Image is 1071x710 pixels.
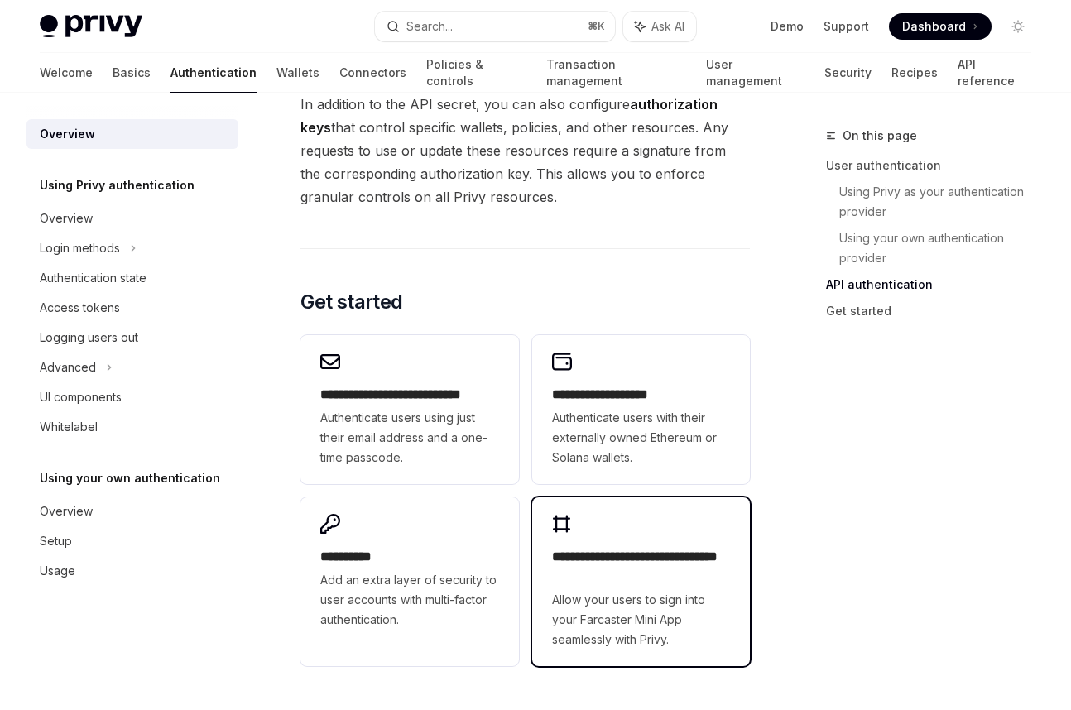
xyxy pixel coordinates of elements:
[320,570,498,630] span: Add an extra layer of security to user accounts with multi-factor authentication.
[532,335,750,484] a: **** **** **** ****Authenticate users with their externally owned Ethereum or Solana wallets.
[40,209,93,228] div: Overview
[40,417,98,437] div: Whitelabel
[40,15,142,38] img: light logo
[839,225,1045,271] a: Using your own authentication provider
[40,561,75,581] div: Usage
[113,53,151,93] a: Basics
[40,268,146,288] div: Authentication state
[300,497,518,666] a: **** *****Add an extra layer of security to user accounts with multi-factor authentication.
[406,17,453,36] div: Search...
[26,119,238,149] a: Overview
[839,179,1045,225] a: Using Privy as your authentication provider
[26,526,238,556] a: Setup
[40,53,93,93] a: Welcome
[902,18,966,35] span: Dashboard
[588,20,605,33] span: ⌘ K
[40,501,93,521] div: Overview
[958,53,1031,93] a: API reference
[826,298,1045,324] a: Get started
[552,590,730,650] span: Allow your users to sign into your Farcaster Mini App seamlessly with Privy.
[300,289,402,315] span: Get started
[26,382,238,412] a: UI components
[824,18,869,35] a: Support
[843,126,917,146] span: On this page
[826,152,1045,179] a: User authentication
[26,293,238,323] a: Access tokens
[300,93,750,209] span: In addition to the API secret, you can also configure that control specific wallets, policies, an...
[26,323,238,353] a: Logging users out
[40,298,120,318] div: Access tokens
[824,53,872,93] a: Security
[771,18,804,35] a: Demo
[40,357,96,377] div: Advanced
[26,497,238,526] a: Overview
[40,328,138,348] div: Logging users out
[889,13,992,40] a: Dashboard
[826,271,1045,298] a: API authentication
[40,238,120,258] div: Login methods
[26,263,238,293] a: Authentication state
[40,531,72,551] div: Setup
[40,468,220,488] h5: Using your own authentication
[623,12,696,41] button: Ask AI
[891,53,938,93] a: Recipes
[26,556,238,586] a: Usage
[375,12,616,41] button: Search...⌘K
[552,408,730,468] span: Authenticate users with their externally owned Ethereum or Solana wallets.
[546,53,685,93] a: Transaction management
[706,53,805,93] a: User management
[320,408,498,468] span: Authenticate users using just their email address and a one-time passcode.
[40,175,195,195] h5: Using Privy authentication
[651,18,684,35] span: Ask AI
[26,204,238,233] a: Overview
[276,53,319,93] a: Wallets
[26,412,238,442] a: Whitelabel
[339,53,406,93] a: Connectors
[40,124,95,144] div: Overview
[170,53,257,93] a: Authentication
[40,387,122,407] div: UI components
[1005,13,1031,40] button: Toggle dark mode
[426,53,526,93] a: Policies & controls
